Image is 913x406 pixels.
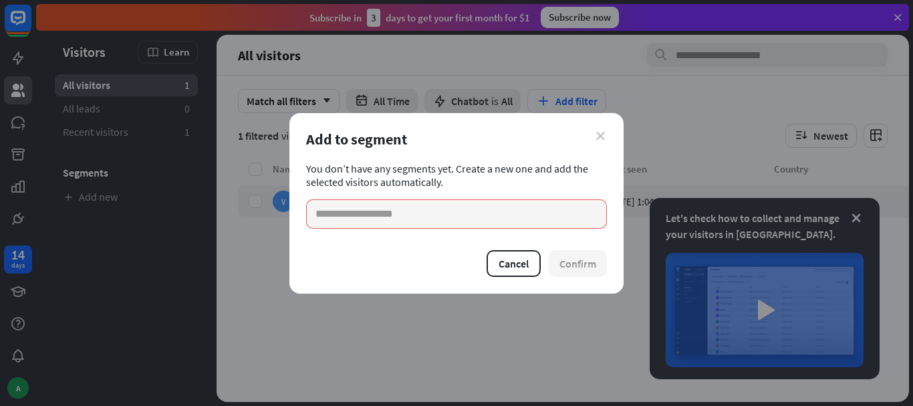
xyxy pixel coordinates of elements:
[549,250,607,277] button: Confirm
[306,130,607,148] div: Add to segment
[487,250,541,277] button: Cancel
[596,132,605,140] i: close
[11,5,51,45] button: Open LiveChat chat widget
[306,162,607,229] div: You don’t have any segments yet. Create a new one and add the selected visitors automatically.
